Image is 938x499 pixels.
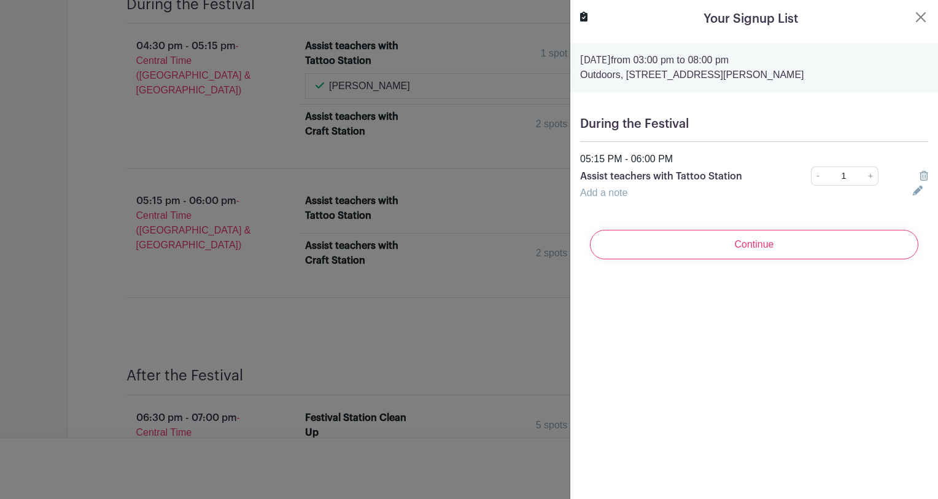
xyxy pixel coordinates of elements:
div: 05:15 PM - 06:00 PM [573,152,936,167]
strong: [DATE] [580,55,611,65]
p: Outdoors, [STREET_ADDRESS][PERSON_NAME] [580,68,928,82]
button: Close [913,10,928,25]
h5: Your Signup List [703,10,798,28]
a: - [811,167,824,186]
p: from 03:00 pm to 08:00 pm [580,53,928,68]
p: Assist teachers with Tattoo Station [580,169,777,184]
h5: During the Festival [580,117,928,132]
input: Continue [590,230,918,259]
a: Add a note [580,187,627,198]
a: + [863,167,878,186]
